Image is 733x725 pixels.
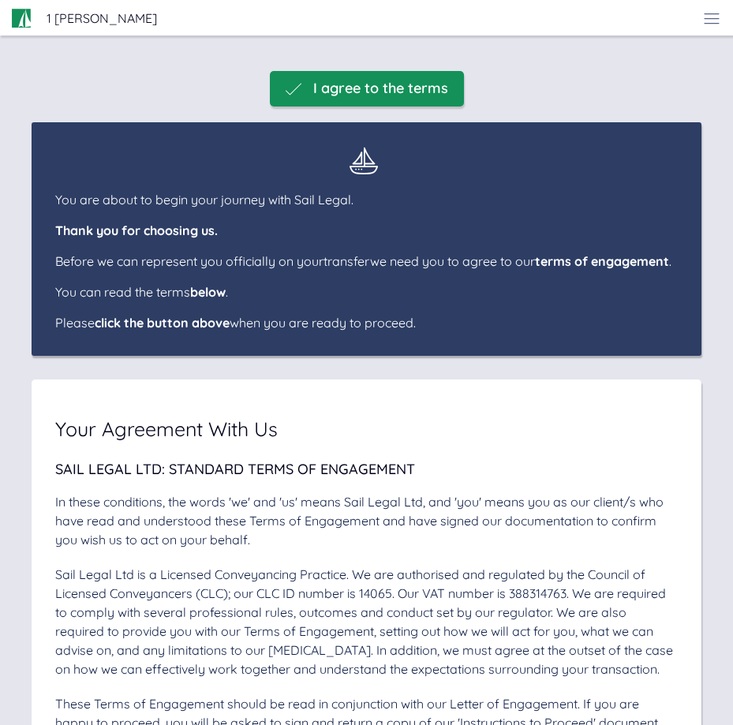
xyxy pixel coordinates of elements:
[55,565,678,678] div: Sail Legal Ltd is a Licensed Conveyancing Practice. We are authorised and regulated by the Counci...
[47,12,157,24] span: 1 [PERSON_NAME]
[55,460,415,478] span: Sail Legal Ltd: Standard Terms of Engagement
[55,492,678,549] div: In these conditions, the words 'we' and 'us' means Sail Legal Ltd, and 'you' means you as our cli...
[55,284,228,300] span: You can read the terms .
[535,253,669,269] span: terms of engagement
[55,192,353,207] span: You are about to begin your journey with Sail Legal.
[55,315,416,331] span: Please when you are ready to proceed.
[313,80,448,97] span: I agree to the terms
[55,419,278,439] span: Your Agreement With Us
[190,284,226,300] span: below
[55,253,671,269] span: Before we can represent you officially on your transfer we need you to agree to our .
[95,315,230,331] span: click the button above
[55,222,218,238] span: Thank you for choosing us.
